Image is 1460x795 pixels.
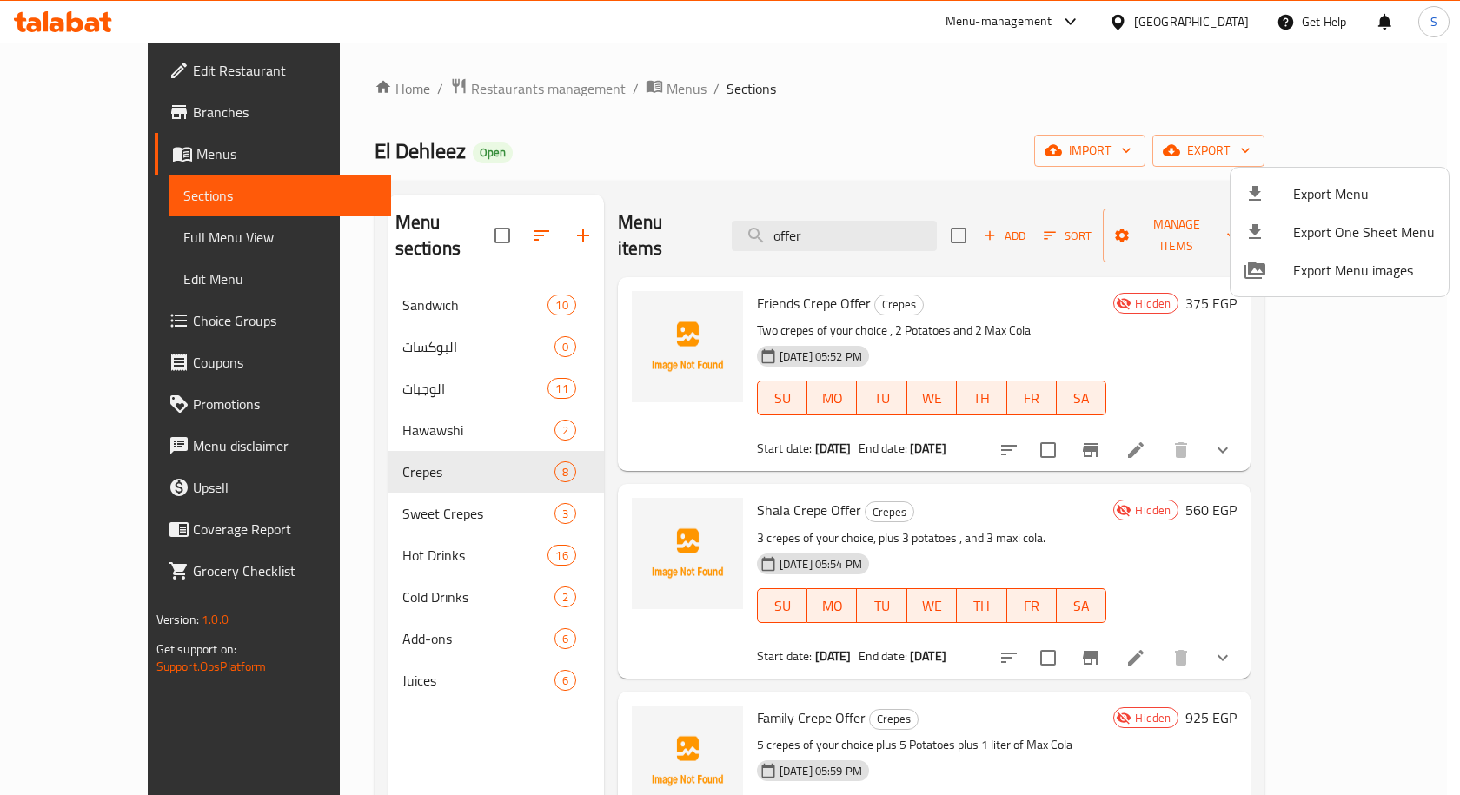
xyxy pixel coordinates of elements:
span: Export One Sheet Menu [1293,222,1435,242]
span: Export Menu [1293,183,1435,204]
span: Export Menu images [1293,260,1435,281]
li: Export one sheet menu items [1231,213,1449,251]
li: Export menu items [1231,175,1449,213]
li: Export Menu images [1231,251,1449,289]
